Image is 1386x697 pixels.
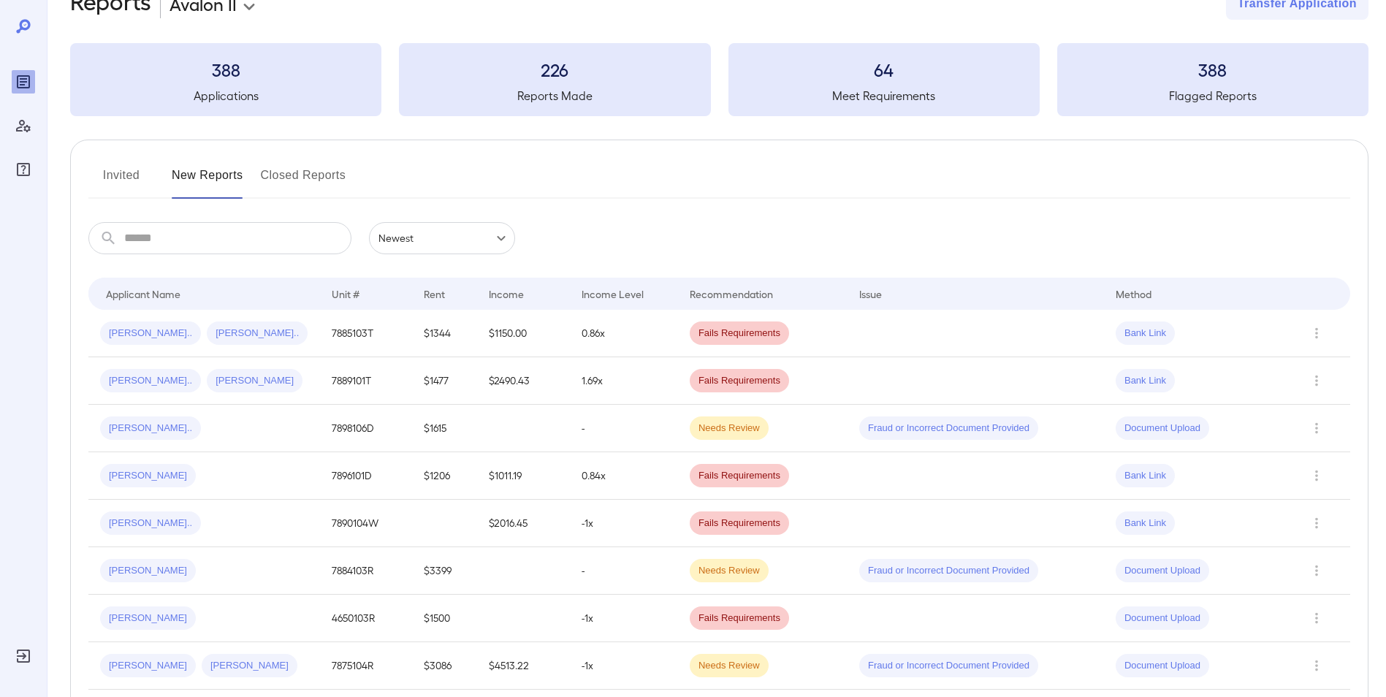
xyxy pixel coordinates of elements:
span: [PERSON_NAME].. [100,422,201,435]
td: $3399 [412,547,477,595]
h3: 388 [70,58,381,81]
td: - [570,405,678,452]
span: Fails Requirements [690,517,789,530]
span: Document Upload [1116,659,1209,673]
span: [PERSON_NAME] [100,469,196,483]
h3: 388 [1057,58,1368,81]
div: Recommendation [690,285,773,302]
span: Bank Link [1116,327,1175,340]
span: Document Upload [1116,612,1209,625]
div: Applicant Name [106,285,180,302]
td: 7884103R [320,547,413,595]
td: $1206 [412,452,477,500]
td: -1x [570,595,678,642]
span: Document Upload [1116,422,1209,435]
button: Row Actions [1305,511,1328,535]
span: [PERSON_NAME] [100,564,196,578]
td: $1477 [412,357,477,405]
div: Income [489,285,524,302]
span: Fails Requirements [690,327,789,340]
span: Fraud or Incorrect Document Provided [859,564,1038,578]
h3: 226 [399,58,710,81]
td: 7890104W [320,500,413,547]
span: [PERSON_NAME] [100,612,196,625]
td: 7898106D [320,405,413,452]
td: 7889101T [320,357,413,405]
span: [PERSON_NAME] [100,659,196,673]
td: 7885103T [320,310,413,357]
span: Needs Review [690,564,769,578]
button: Row Actions [1305,654,1328,677]
td: $1500 [412,595,477,642]
td: $2490.43 [477,357,570,405]
h5: Meet Requirements [728,87,1040,104]
span: [PERSON_NAME].. [100,517,201,530]
td: -1x [570,642,678,690]
button: Invited [88,164,154,199]
h5: Flagged Reports [1057,87,1368,104]
button: Closed Reports [261,164,346,199]
div: Log Out [12,644,35,668]
h5: Applications [70,87,381,104]
div: FAQ [12,158,35,181]
span: [PERSON_NAME].. [207,327,308,340]
div: Manage Users [12,114,35,137]
td: $3086 [412,642,477,690]
span: Bank Link [1116,517,1175,530]
span: Needs Review [690,422,769,435]
span: Bank Link [1116,469,1175,483]
h3: 64 [728,58,1040,81]
div: Rent [424,285,447,302]
button: Row Actions [1305,559,1328,582]
span: Fraud or Incorrect Document Provided [859,659,1038,673]
td: $4513.22 [477,642,570,690]
span: [PERSON_NAME] [207,374,302,388]
span: Document Upload [1116,564,1209,578]
td: $2016.45 [477,500,570,547]
button: Row Actions [1305,321,1328,345]
div: Unit # [332,285,359,302]
h5: Reports Made [399,87,710,104]
button: Row Actions [1305,606,1328,630]
span: Fails Requirements [690,469,789,483]
summary: 388Applications226Reports Made64Meet Requirements388Flagged Reports [70,43,1368,116]
button: Row Actions [1305,416,1328,440]
div: Reports [12,70,35,94]
td: 0.86x [570,310,678,357]
div: Issue [859,285,883,302]
div: Newest [369,222,515,254]
td: -1x [570,500,678,547]
td: 7896101D [320,452,413,500]
td: $1615 [412,405,477,452]
td: $1011.19 [477,452,570,500]
div: Income Level [582,285,644,302]
td: 1.69x [570,357,678,405]
td: 4650103R [320,595,413,642]
button: Row Actions [1305,464,1328,487]
div: Method [1116,285,1151,302]
span: [PERSON_NAME] [202,659,297,673]
td: 7875104R [320,642,413,690]
span: Fraud or Incorrect Document Provided [859,422,1038,435]
span: Needs Review [690,659,769,673]
span: [PERSON_NAME].. [100,327,201,340]
button: Row Actions [1305,369,1328,392]
span: Fails Requirements [690,374,789,388]
td: - [570,547,678,595]
td: $1344 [412,310,477,357]
td: $1150.00 [477,310,570,357]
td: 0.84x [570,452,678,500]
button: New Reports [172,164,243,199]
span: Fails Requirements [690,612,789,625]
span: [PERSON_NAME].. [100,374,201,388]
span: Bank Link [1116,374,1175,388]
